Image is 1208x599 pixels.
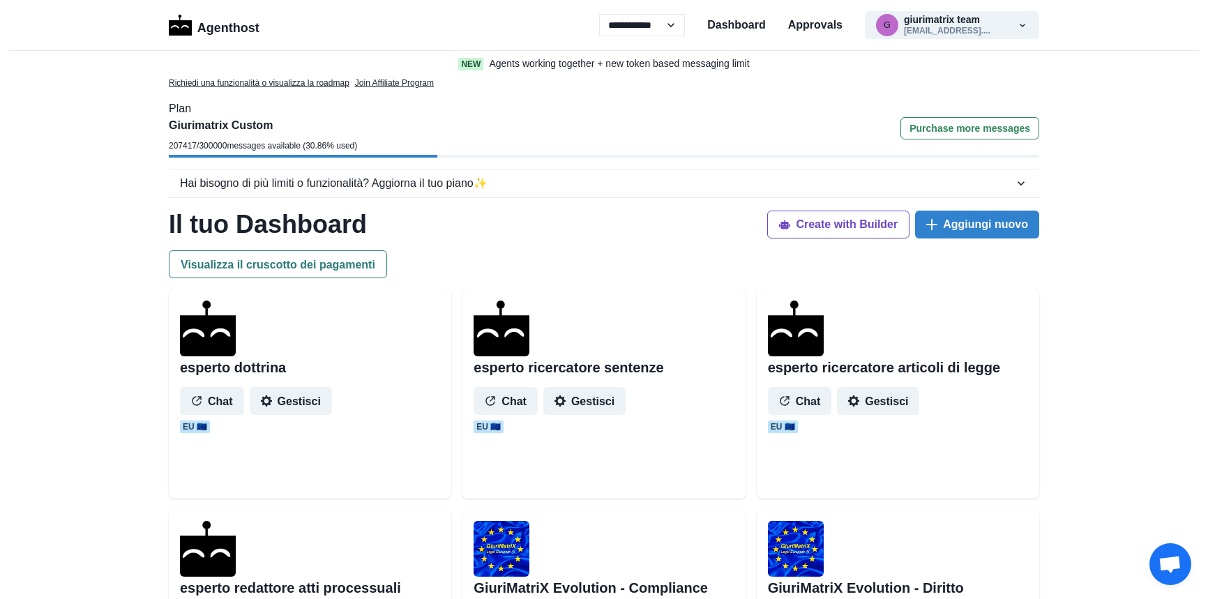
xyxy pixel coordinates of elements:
[169,15,192,36] img: Logo
[458,58,483,70] span: New
[180,175,1014,192] div: Hai bisogno di più limiti o funzionalità? Aggiorna il tuo piano ✨
[837,387,919,415] button: Gestisci
[474,359,663,376] h2: esperto ricercatore sentenze
[788,17,843,33] a: Approvals
[915,211,1039,238] button: Aggiungi nuovo
[169,100,1039,117] p: Plan
[768,521,824,577] img: user%2F1706%2F7dea465f-1924-49cc-a643-3e1d40af1abd
[768,387,832,415] button: Chat
[169,139,357,152] p: 207417 / 300000 messages available ( 30.86 % used)
[180,387,244,415] button: Chat
[474,387,538,415] button: Chat
[169,77,349,89] a: Richiedi una funzionalità o visualizza la roadmap
[1149,543,1191,585] div: Aprire la chat
[543,387,626,415] button: Gestisci
[767,211,909,238] button: Create with Builder
[355,77,434,89] a: Join Affiliate Program
[900,117,1039,155] a: Purchase more messages
[197,13,259,38] p: Agenthost
[707,17,766,33] a: Dashboard
[768,420,798,433] span: EU 🇪🇺
[250,387,332,415] button: Gestisci
[900,117,1039,139] button: Purchase more messages
[474,301,529,356] img: agenthostmascotdark.ico
[474,521,529,577] img: user%2F1706%2Fc69140c4-d187-40b2-8d31-27057e89bcfe
[169,117,357,134] p: Giurimatrix Custom
[169,13,259,38] a: LogoAgenthost
[180,420,210,433] span: EU 🇪🇺
[768,359,1000,376] h2: esperto ricercatore articoli di legge
[180,521,236,577] img: agenthostmascotdark.ico
[474,420,504,433] span: EU 🇪🇺
[180,579,401,596] h2: esperto redattore atti processuali
[180,359,286,376] h2: esperto dottrina
[489,56,749,71] p: Agents working together + new token based messaging limit
[429,56,779,71] a: NewAgents working together + new token based messaging limit
[768,301,824,356] img: agenthostmascotdark.ico
[169,209,367,239] h1: Il tuo Dashboard
[169,250,387,278] button: Visualizza il cruscotto dei pagamenti
[169,169,1039,197] button: Hai bisogno di più limiti o funzionalità? Aggiorna il tuo piano✨
[865,11,1039,39] button: giurimatrix@gmail.comgiurimatrix team[EMAIL_ADDRESS]....
[180,301,236,356] img: agenthostmascotdark.ico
